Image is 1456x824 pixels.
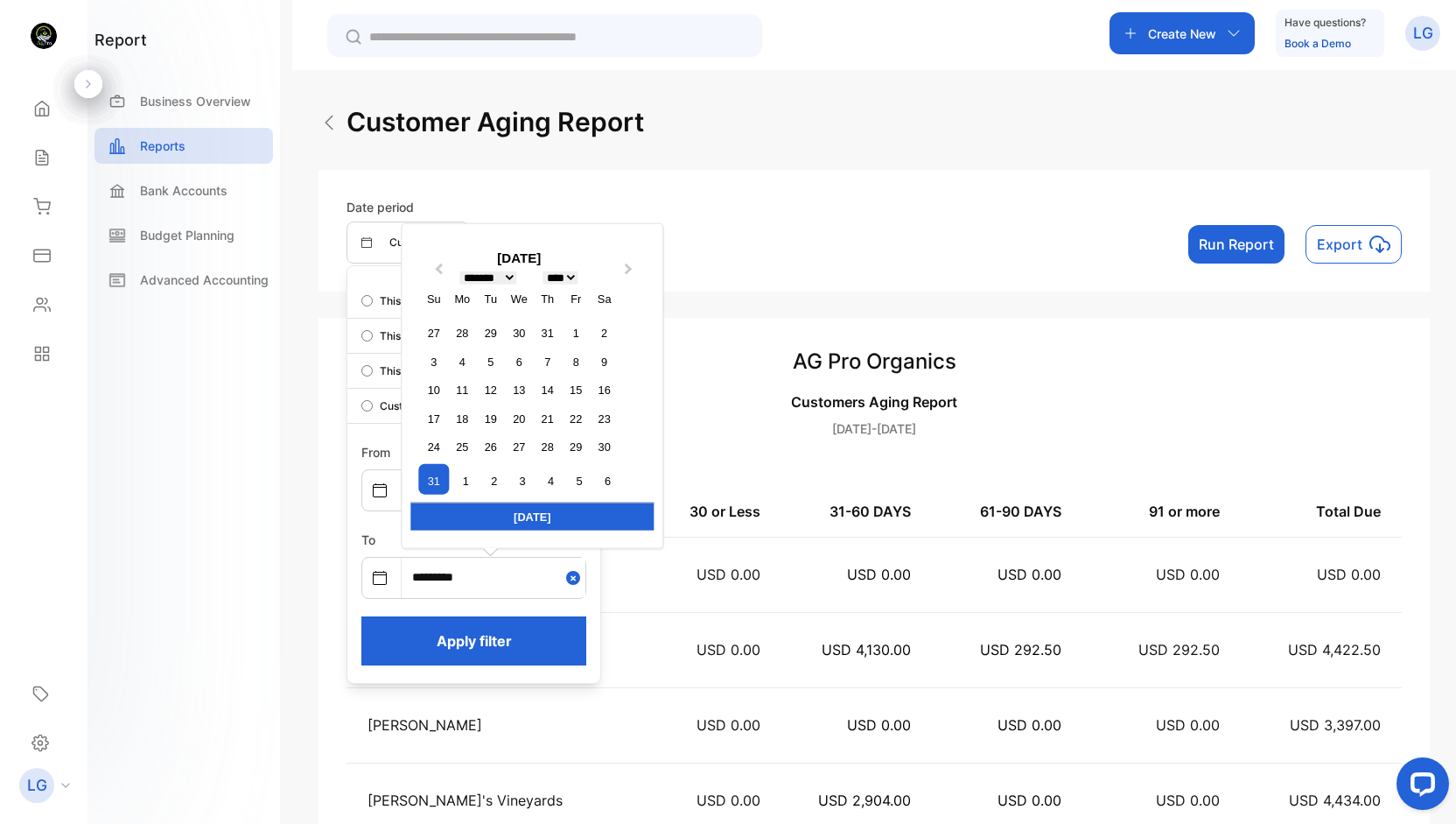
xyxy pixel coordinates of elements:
[479,321,502,345] div: Choose Tuesday, July 29th, 2025
[633,473,781,537] td: 30 or Less
[818,792,911,809] span: USD 2,904.00
[566,558,585,597] button: Close
[592,321,616,345] div: Choose Saturday, August 2nd, 2025
[361,616,586,666] button: Apply filter
[616,260,644,288] button: Next Month
[346,391,1402,412] p: Customers Aging Report
[140,226,234,244] p: Budget Planning
[1382,750,1456,824] iframe: LiveChat chat widget
[997,716,1061,734] span: USD 0.00
[564,406,588,430] div: Choose Friday, August 22nd, 2025
[422,350,445,374] div: Choose Sunday, August 3rd, 2025
[422,287,445,311] div: Su
[94,217,273,253] a: Budget Planning
[1369,234,1390,255] img: icon
[1317,234,1362,255] p: Export
[380,293,426,309] p: This year
[140,181,227,200] p: Bank Accounts
[451,350,474,374] div: Choose Monday, August 4th, 2025
[1156,716,1220,734] span: USD 0.00
[1109,12,1255,54] button: Create New
[318,112,339,133] img: Arrow
[535,435,559,459] div: Choose Thursday, August 28th, 2025
[1148,25,1216,43] p: Create New
[418,463,449,494] div: Choose Sunday, August 31st, 2025
[27,774,47,797] p: LG
[781,473,932,537] td: 31-60 DAYS
[696,566,760,583] span: USD 0.00
[94,262,273,298] a: Advanced Accounting
[94,128,273,164] a: Reports
[535,350,559,374] div: Choose Thursday, August 7th, 2025
[539,468,563,492] div: Choose Thursday, September 4th, 2025
[346,419,1402,438] p: [DATE]-[DATE]
[346,102,644,142] h2: Customer aging report
[564,350,588,374] div: Choose Friday, August 8th, 2025
[410,249,627,269] div: [DATE]
[592,435,616,459] div: Choose Saturday, August 30th, 2025
[507,321,531,345] div: Choose Wednesday, July 30th, 2025
[451,406,474,430] div: Choose Monday, August 18th, 2025
[94,83,273,119] a: Business Overview
[422,406,445,430] div: Choose Sunday, August 17th, 2025
[511,468,535,492] div: Choose Wednesday, September 3rd, 2025
[140,92,251,110] p: Business Overview
[94,28,147,52] h1: report
[422,378,445,402] div: Choose Sunday, August 10th, 2025
[361,445,390,460] label: From
[1241,473,1402,537] td: Total Due
[422,435,445,459] div: Choose Sunday, August 24th, 2025
[535,321,559,345] div: Choose Thursday, July 31st, 2025
[507,406,531,430] div: Choose Wednesday, August 20th, 2025
[1317,566,1381,583] span: USD 0.00
[380,398,418,414] p: Custom
[1305,225,1402,264] button: Exporticon
[1138,641,1220,658] span: USD 292.50
[1289,792,1381,809] span: USD 4,434.00
[346,687,633,763] td: [PERSON_NAME]
[479,435,502,459] div: Choose Tuesday, August 26th, 2025
[997,566,1061,583] span: USD 0.00
[94,173,273,208] a: Bank Accounts
[479,406,502,430] div: Choose Tuesday, August 19th, 2025
[1405,12,1440,54] button: LG
[1290,716,1381,734] span: USD 3,397.00
[380,328,435,344] p: This month
[482,468,506,492] div: Choose Tuesday, September 2nd, 2025
[422,321,445,345] div: Choose Sunday, July 27th, 2025
[564,321,588,345] div: Choose Friday, August 1st, 2025
[1284,37,1351,50] a: Book a Demo
[1288,641,1381,658] span: USD 4,422.50
[451,435,474,459] div: Choose Monday, August 25th, 2025
[479,350,502,374] div: Choose Tuesday, August 5th, 2025
[507,435,531,459] div: Choose Wednesday, August 27th, 2025
[380,363,430,379] p: This week
[416,319,622,497] div: month 2025-08
[1413,22,1433,45] p: LG
[535,406,559,430] div: Choose Thursday, August 21st, 2025
[140,271,269,289] p: Advanced Accounting
[847,566,911,583] span: USD 0.00
[822,641,911,658] span: USD 4,130.00
[346,346,1402,377] h3: AG Pro Organics
[592,406,616,430] div: Choose Saturday, August 23rd, 2025
[997,792,1061,809] span: USD 0.00
[696,792,760,809] span: USD 0.00
[423,260,451,288] button: Previous Month
[31,23,57,49] img: logo
[1188,225,1284,264] button: Run Report
[564,435,588,459] div: Choose Friday, August 29th, 2025
[696,641,760,658] span: USD 0.00
[592,378,616,402] div: Choose Saturday, August 16th, 2025
[847,716,911,734] span: USD 0.00
[507,287,531,311] div: We
[1082,473,1241,537] td: 91 or more
[932,473,1082,537] td: 61-90 DAYS
[696,716,760,734] span: USD 0.00
[1156,792,1220,809] span: USD 0.00
[479,287,502,311] div: Tu
[346,198,469,216] p: Date period
[592,350,616,374] div: Choose Saturday, August 9th, 2025
[507,350,531,374] div: Choose Wednesday, August 6th, 2025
